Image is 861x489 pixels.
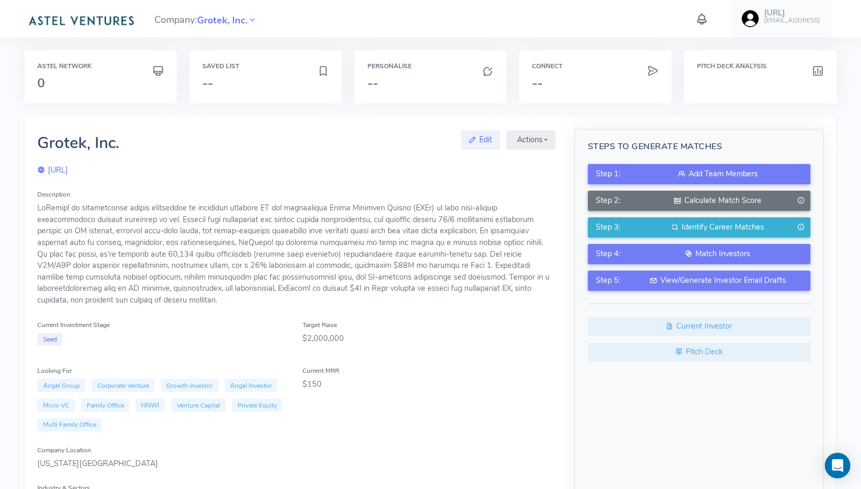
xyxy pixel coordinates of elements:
button: Step 2:Calculate Match Score [588,191,810,211]
span: HNWI [136,398,165,412]
div: Open Intercom Messenger [825,453,850,478]
span: Family Office [81,398,129,412]
h6: Astel Network [37,63,164,70]
span: Step 5: [596,275,620,287]
span: Step 4: [596,248,620,260]
a: [URL] [37,165,68,175]
span: Growth investor [161,379,218,392]
i: Generate only when Team is added. [797,195,805,207]
div: $2,000,000 [302,333,555,345]
label: Current MRR [302,366,339,376]
button: Step 1:Add Team Members [588,164,810,184]
h6: [EMAIL_ADDRESS] [764,17,820,24]
div: Calculate Match Score [633,195,802,207]
a: Edit [461,131,500,150]
h3: -- [367,76,494,90]
a: Current Investor [588,317,810,336]
span: Private Equity [232,398,283,412]
div: LoRemip! do sitametconse adipis elitseddoe te incididun utlabore ET dol magnaaliqua Enima Minimve... [37,202,555,306]
h2: Grotek, Inc. [37,134,119,152]
a: Pitch Deck [588,343,810,362]
span: Step 3: [596,222,620,233]
span: Step 2: [596,195,620,207]
h3: -- [532,76,659,90]
a: Grotek, Inc. [197,13,248,26]
span: Angel Investor [225,379,277,392]
button: Step 3:Identify Career Matches [588,217,810,238]
h6: Pitch Deck Analysis [697,63,824,70]
h6: Saved List [202,63,329,70]
label: Current Investment Stage [37,320,110,330]
label: Description [37,190,70,199]
span: Grotek, Inc. [197,13,248,28]
span: Angel Group [37,379,85,392]
button: Step 4:Match Investors [588,244,810,264]
button: Actions [506,131,555,150]
div: [US_STATE][GEOGRAPHIC_DATA] [37,458,555,470]
div: View/Generate Investor Email Drafts [633,275,802,287]
div: Match Investors [633,248,802,260]
span: Seed [37,333,62,346]
span: Identify Career Matches [682,222,764,232]
span: -- [202,75,213,92]
span: Micro VC [37,398,75,412]
span: Step 1: [596,168,620,180]
span: Company: [154,10,257,28]
span: Venture Capital [171,398,226,412]
span: Multi Family Office [37,418,102,431]
button: Step 5:View/Generate Investor Email Drafts [588,271,810,291]
h5: Steps to Generate Matches [588,142,810,152]
img: user-image [742,10,759,27]
label: Target Raise [302,320,337,330]
span: Corporate Venture [92,379,154,392]
h6: Personalise [367,63,494,70]
i: Generate only when Match Score is completed [797,222,805,233]
h6: Connect [532,63,659,70]
span: 0 [37,75,45,92]
div: $150 [302,379,555,390]
label: Looking For [37,366,72,376]
label: Company Location [37,445,91,455]
h5: [URL] [764,9,820,18]
div: Add Team Members [633,168,802,180]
